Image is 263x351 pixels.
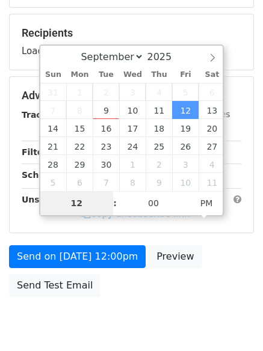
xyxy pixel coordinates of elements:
[172,101,199,119] span: September 12, 2025
[119,155,146,173] span: October 1, 2025
[203,293,263,351] iframe: Chat Widget
[172,83,199,101] span: September 5, 2025
[66,137,93,155] span: September 22, 2025
[146,173,172,191] span: October 9, 2025
[199,83,225,101] span: September 6, 2025
[119,137,146,155] span: September 24, 2025
[199,155,225,173] span: October 4, 2025
[22,26,241,40] h5: Recipients
[66,155,93,173] span: September 29, 2025
[190,191,223,215] span: Click to toggle
[149,245,202,268] a: Preview
[146,71,172,79] span: Thu
[66,83,93,101] span: September 1, 2025
[22,170,65,180] strong: Schedule
[117,191,190,215] input: Minute
[93,137,119,155] span: September 23, 2025
[199,119,225,137] span: September 20, 2025
[40,101,67,119] span: September 7, 2025
[40,173,67,191] span: October 5, 2025
[199,71,225,79] span: Sat
[40,119,67,137] span: September 14, 2025
[119,83,146,101] span: September 3, 2025
[66,71,93,79] span: Mon
[22,89,241,102] h5: Advanced
[22,26,241,58] div: Loading...
[81,209,190,219] a: Copy unsubscribe link
[119,71,146,79] span: Wed
[93,155,119,173] span: September 30, 2025
[93,101,119,119] span: September 9, 2025
[40,191,114,215] input: Hour
[146,155,172,173] span: October 2, 2025
[93,119,119,137] span: September 16, 2025
[9,245,146,268] a: Send on [DATE] 12:00pm
[66,119,93,137] span: September 15, 2025
[172,137,199,155] span: September 26, 2025
[40,137,67,155] span: September 21, 2025
[119,101,146,119] span: September 10, 2025
[144,51,187,63] input: Year
[113,191,117,215] span: :
[172,71,199,79] span: Fri
[93,173,119,191] span: October 7, 2025
[22,110,62,120] strong: Tracking
[40,155,67,173] span: September 28, 2025
[66,173,93,191] span: October 6, 2025
[119,119,146,137] span: September 17, 2025
[172,173,199,191] span: October 10, 2025
[199,101,225,119] span: September 13, 2025
[146,119,172,137] span: September 18, 2025
[119,173,146,191] span: October 8, 2025
[93,83,119,101] span: September 2, 2025
[22,195,81,204] strong: Unsubscribe
[199,173,225,191] span: October 11, 2025
[146,83,172,101] span: September 4, 2025
[66,101,93,119] span: September 8, 2025
[172,155,199,173] span: October 3, 2025
[199,137,225,155] span: September 27, 2025
[22,147,52,157] strong: Filters
[146,137,172,155] span: September 25, 2025
[9,274,101,297] a: Send Test Email
[146,101,172,119] span: September 11, 2025
[93,71,119,79] span: Tue
[172,119,199,137] span: September 19, 2025
[40,83,67,101] span: August 31, 2025
[40,71,67,79] span: Sun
